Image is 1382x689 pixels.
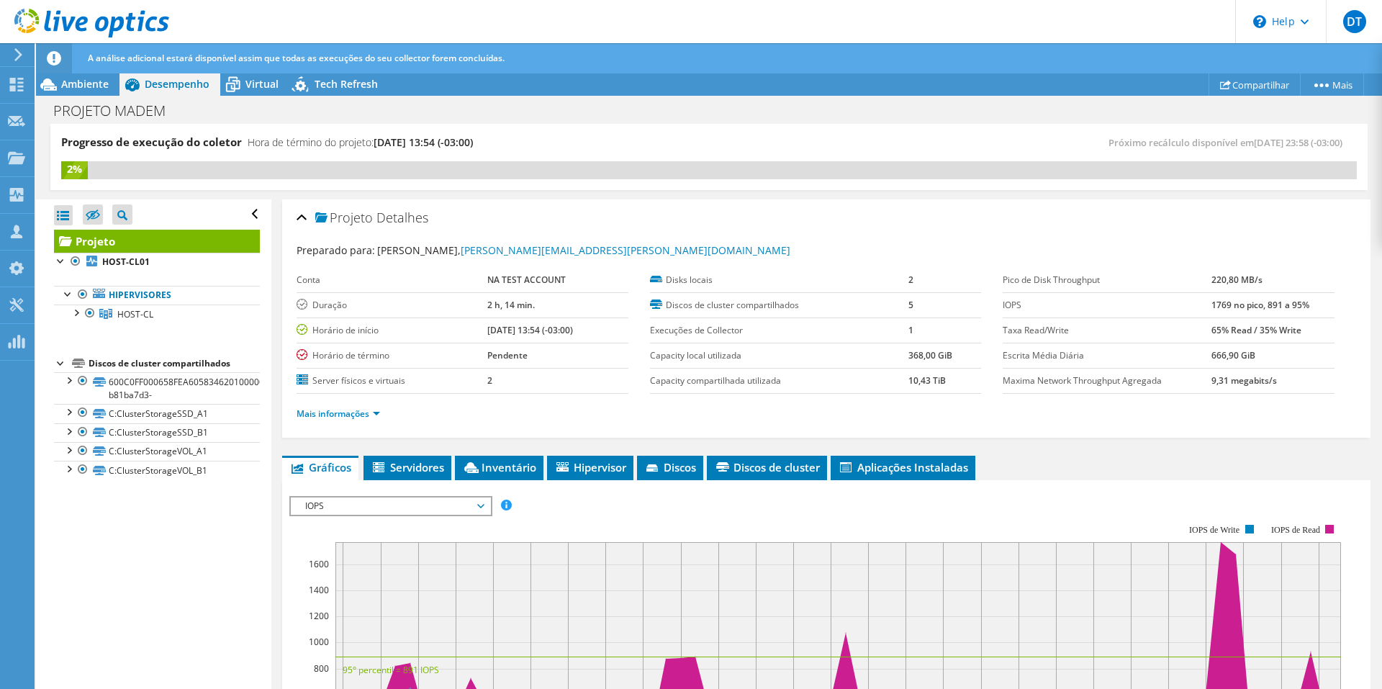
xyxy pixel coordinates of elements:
b: 9,31 megabits/s [1211,374,1277,387]
span: HOST-CL [117,308,153,320]
text: 1200 [309,610,329,622]
label: Duração [297,298,487,312]
span: [DATE] 23:58 (-03:00) [1254,136,1342,149]
h4: Hora de término do projeto: [248,135,473,150]
b: [DATE] 13:54 (-03:00) [487,324,573,336]
span: Desempenho [145,77,209,91]
svg: \n [1253,15,1266,28]
a: Mais [1300,73,1364,96]
b: 65% Read / 35% Write [1211,324,1301,336]
b: 1769 no pico, 891 a 95% [1211,299,1309,311]
span: Servidores [371,460,444,474]
a: HOST-CL01 [54,253,260,271]
label: Discos de cluster compartilhados [650,298,908,312]
text: IOPS de Write [1189,525,1239,535]
span: DT [1343,10,1366,33]
a: Mais informações [297,407,380,420]
a: Compartilhar [1209,73,1301,96]
span: Inventário [462,460,536,474]
span: IOPS [298,497,483,515]
text: 800 [314,662,329,675]
b: 666,90 GiB [1211,349,1255,361]
label: Disks locais [650,273,908,287]
span: Detalhes [376,209,428,226]
text: 1600 [309,558,329,570]
text: 1400 [309,584,329,596]
a: Projeto [54,230,260,253]
b: 220,80 MB/s [1211,274,1263,286]
a: HOST-CL [54,305,260,323]
text: IOPS de Read [1271,525,1320,535]
label: Escrita Média Diária [1003,348,1211,363]
label: Maxima Network Throughput Agregada [1003,374,1211,388]
label: Capacity compartilhada utilizada [650,374,908,388]
span: Próximo recálculo disponível em [1108,136,1350,149]
text: 95° percentil = 891 IOPS [343,664,439,676]
span: Ambiente [61,77,109,91]
span: Discos de cluster [714,460,820,474]
span: A análise adicional estará disponível assim que todas as execuções do seu collector forem concluí... [88,52,505,64]
b: NA TEST ACCOUNT [487,274,566,286]
span: Tech Refresh [315,77,378,91]
div: 2% [61,161,88,177]
a: Hipervisores [54,286,260,305]
label: IOPS [1003,298,1211,312]
text: 1000 [309,636,329,648]
b: 2 [908,274,913,286]
span: [PERSON_NAME], [377,243,790,257]
label: Preparado para: [297,243,375,257]
span: Discos [644,460,696,474]
label: Taxa Read/Write [1003,323,1211,338]
b: 10,43 TiB [908,374,946,387]
a: C:ClusterStorageSSD_B1 [54,423,260,442]
a: 600C0FF000658FEA6058346201000000-b81ba7d3- [54,372,260,404]
label: Execuções de Collector [650,323,908,338]
span: Aplicações Instaladas [838,460,968,474]
b: 1 [908,324,913,336]
label: Horário de término [297,348,487,363]
div: Discos de cluster compartilhados [89,355,260,372]
b: 2 [487,374,492,387]
label: Capacity local utilizada [650,348,908,363]
label: Horário de início [297,323,487,338]
span: [DATE] 13:54 (-03:00) [374,135,473,149]
a: C:ClusterStorageVOL_B1 [54,461,260,479]
span: Gráficos [289,460,351,474]
b: Pendente [487,349,528,361]
a: C:ClusterStorageSSD_A1 [54,404,260,423]
h1: PROJETO MADEM [47,103,188,119]
span: Projeto [315,211,373,225]
label: Server físicos e virtuais [297,374,487,388]
span: Virtual [245,77,279,91]
label: Pico de Disk Throughput [1003,273,1211,287]
b: 2 h, 14 min. [487,299,535,311]
a: C:ClusterStorageVOL_A1 [54,442,260,461]
b: HOST-CL01 [102,256,150,268]
span: Hipervisor [554,460,626,474]
b: 368,00 GiB [908,349,952,361]
label: Conta [297,273,487,287]
a: [PERSON_NAME][EMAIL_ADDRESS][PERSON_NAME][DOMAIN_NAME] [461,243,790,257]
b: 5 [908,299,913,311]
